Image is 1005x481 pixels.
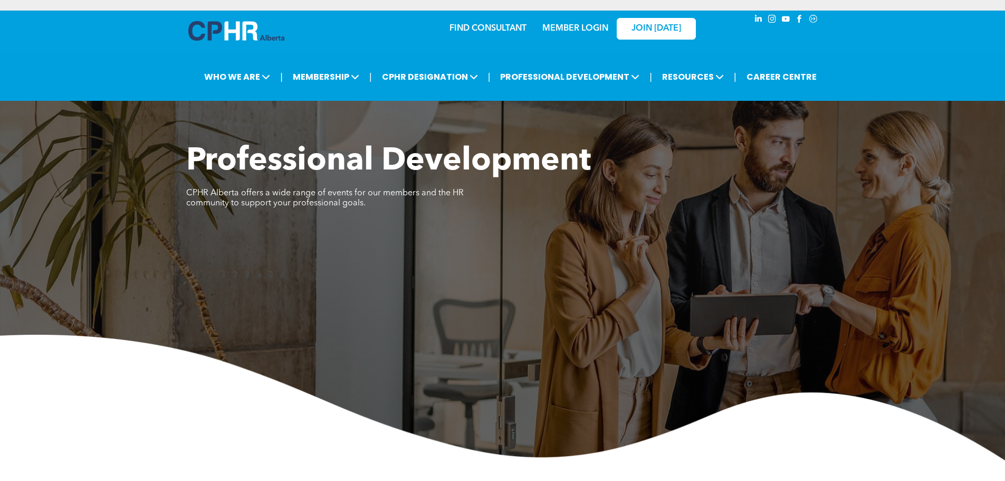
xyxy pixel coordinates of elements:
[780,13,792,27] a: youtube
[631,24,681,34] span: JOIN [DATE]
[369,66,372,88] li: |
[449,24,527,33] a: FIND CONSULTANT
[280,66,283,88] li: |
[808,13,819,27] a: Social network
[188,21,284,41] img: A blue and white logo for cp alberta
[734,66,736,88] li: |
[753,13,764,27] a: linkedin
[497,67,643,87] span: PROFESSIONAL DEVELOPMENT
[649,66,652,88] li: |
[767,13,778,27] a: instagram
[617,18,696,40] a: JOIN [DATE]
[659,67,727,87] span: RESOURCES
[488,66,491,88] li: |
[542,24,608,33] a: MEMBER LOGIN
[743,67,820,87] a: CAREER CENTRE
[201,67,273,87] span: WHO WE ARE
[186,146,591,177] span: Professional Development
[186,189,464,208] span: CPHR Alberta offers a wide range of events for our members and the HR community to support your p...
[290,67,362,87] span: MEMBERSHIP
[794,13,806,27] a: facebook
[379,67,481,87] span: CPHR DESIGNATION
